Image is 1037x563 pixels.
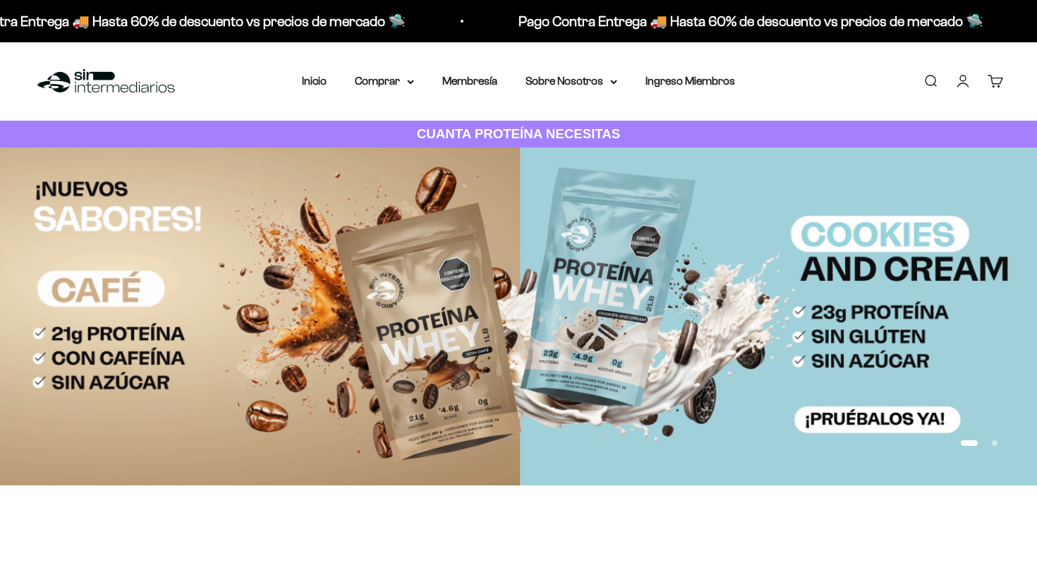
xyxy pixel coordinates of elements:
[302,75,327,87] a: Inicio
[507,10,972,32] p: Pago Contra Entrega 🚚 Hasta 60% de descuento vs precios de mercado 🛸
[442,75,497,87] a: Membresía
[645,75,735,87] a: Ingreso Miembros
[417,126,621,141] strong: CUANTA PROTEÍNA NECESITAS
[355,72,414,90] summary: Comprar
[526,72,617,90] summary: Sobre Nosotros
